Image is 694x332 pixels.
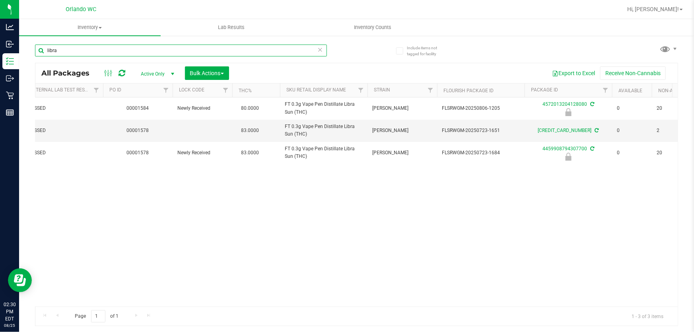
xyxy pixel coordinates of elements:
a: 4572013204128080 [542,101,587,107]
span: [PERSON_NAME] [372,105,432,112]
span: 20 [657,105,687,112]
span: Sync from Compliance System [594,128,599,133]
a: Lab Results [161,19,302,36]
div: Newly Received [523,153,613,161]
inline-svg: Inbound [6,40,14,48]
button: Bulk Actions [185,66,229,80]
div: Newly Received [523,108,613,116]
span: PASSED [28,149,98,157]
p: 02:30 PM EDT [4,301,16,322]
span: [PERSON_NAME] [372,149,432,157]
span: Bulk Actions [190,70,224,76]
a: 00001578 [127,128,149,133]
span: [PERSON_NAME] [372,127,432,134]
span: Newly Received [177,149,227,157]
span: 80.0000 [237,103,263,114]
inline-svg: Inventory [6,57,14,65]
span: 0 [617,127,647,134]
span: Sync from Compliance System [589,101,594,107]
span: Include items not tagged for facility [407,45,447,57]
a: External Lab Test Result [30,87,92,93]
a: Package ID [531,87,558,93]
button: Receive Non-Cannabis [600,66,666,80]
p: 08/25 [4,322,16,328]
span: 20 [657,149,687,157]
span: FLSRWGM-20250723-1684 [442,149,520,157]
span: 0 [617,105,647,112]
span: Orlando WC [66,6,97,13]
span: Newly Received [177,105,227,112]
span: All Packages [41,69,97,78]
a: 4459908794307700 [542,146,587,151]
span: 2 [657,127,687,134]
span: Lab Results [207,24,255,31]
span: PASSED [28,127,98,134]
span: 83.0000 [237,125,263,136]
span: Page of 1 [68,310,125,322]
iframe: Resource center [8,268,32,292]
span: FT 0.3g Vape Pen Distillate Libra Sun (THC) [285,101,363,116]
a: Filter [219,83,232,97]
a: Inventory [19,19,161,36]
span: Sync from Compliance System [589,146,594,151]
a: [CREDIT_CARD_NUMBER] [538,128,592,133]
a: Strain [374,87,390,93]
span: Hi, [PERSON_NAME]! [627,6,679,12]
inline-svg: Retail [6,91,14,99]
inline-svg: Outbound [6,74,14,82]
a: Filter [90,83,103,97]
a: THC% [239,88,252,93]
a: 00001584 [127,105,149,111]
a: 00001578 [127,150,149,155]
a: PO ID [109,87,121,93]
span: FT 0.3g Vape Pen Distillate Libra Sun (THC) [285,145,363,160]
span: FT 0.3g Vape Pen Distillate Libra Sun (THC) [285,123,363,138]
a: Non-Available [658,88,694,93]
input: 1 [91,310,105,322]
a: Lock Code [179,87,204,93]
a: Flourish Package ID [443,88,494,93]
span: Inventory Counts [343,24,402,31]
a: Filter [424,83,437,97]
inline-svg: Analytics [6,23,14,31]
a: Inventory Counts [302,19,443,36]
span: Clear [317,45,323,55]
span: FLSRWGM-20250806-1205 [442,105,520,112]
span: 83.0000 [237,147,263,159]
span: FLSRWGM-20250723-1651 [442,127,520,134]
span: 0 [617,149,647,157]
span: 1 - 3 of 3 items [625,310,670,322]
a: Sku Retail Display Name [286,87,346,93]
a: Filter [354,83,367,97]
a: Available [618,88,642,93]
span: PASSED [28,105,98,112]
inline-svg: Reports [6,109,14,116]
a: Filter [599,83,612,97]
span: Inventory [19,24,161,31]
input: Search Package ID, Item Name, SKU, Lot or Part Number... [35,45,327,56]
a: Filter [159,83,173,97]
button: Export to Excel [547,66,600,80]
